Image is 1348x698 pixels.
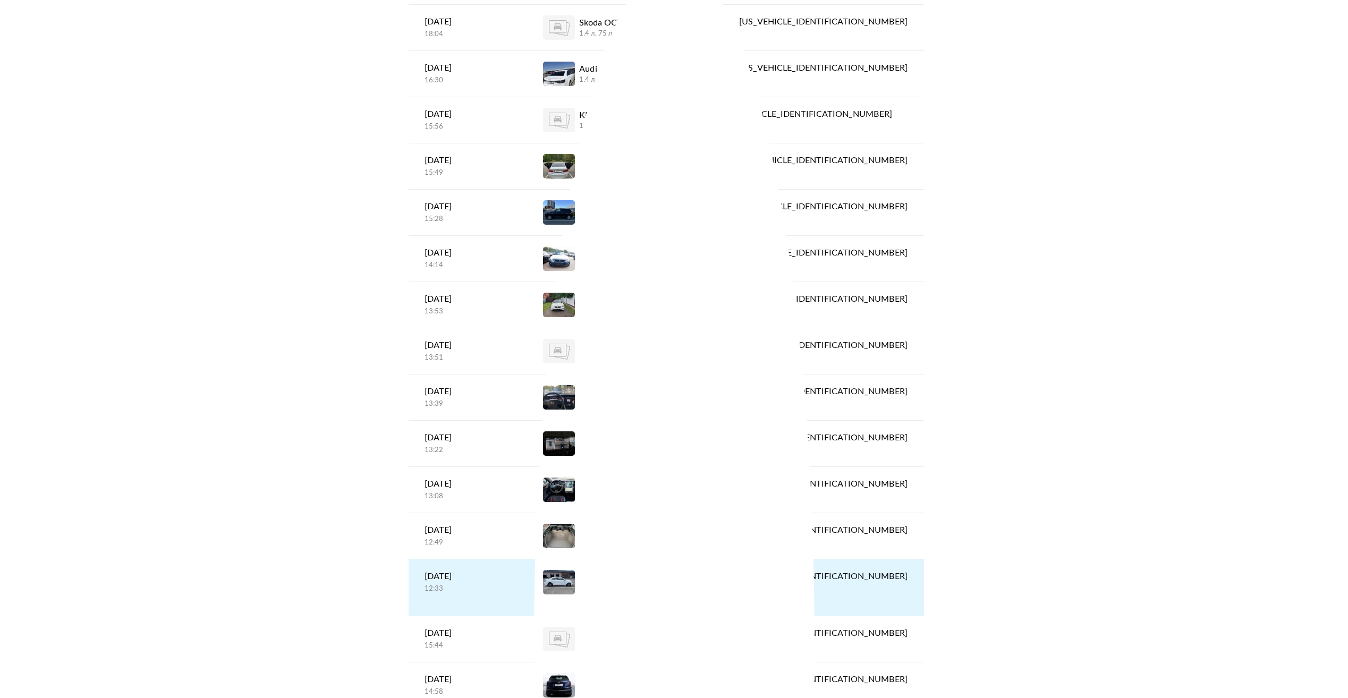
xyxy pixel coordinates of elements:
[739,62,908,74] div: [US_VEHICLE_IDENTIFICATION_NUMBER]
[425,538,512,548] div: 12:49
[723,282,923,316] a: [US_VEHICLE_IDENTIFICATION_NUMBER]
[409,97,528,142] a: [DATE]15:56
[425,307,512,317] div: 13:53
[739,293,908,305] div: [US_VEHICLE_IDENTIFICATION_NUMBER]
[723,328,923,362] a: [US_VEHICLE_IDENTIFICATION_NUMBER]
[425,446,512,455] div: 13:22
[425,215,512,224] div: 15:28
[723,5,923,39] a: [US_VEHICLE_IDENTIFICATION_NUMBER]
[527,467,723,513] a: Tesla S, 2015217 л.c., красный
[425,246,512,259] div: [DATE]
[579,294,657,307] div: BMW SERIE 5, 2013
[579,674,668,687] div: Cadillac XT5, 2016
[739,673,908,686] div: [US_VEHICLE_IDENTIFICATION_NUMBER]
[579,538,655,547] div: 1.5 л, 78 л.c., зеленый
[723,143,923,177] a: [US_VEHICLE_IDENTIFICATION_NUMBER]
[579,687,668,696] div: 3.6 л, 314 л.c., темно-синий
[579,109,682,122] div: KIA RIO, 2012
[723,616,923,650] a: [US_VEHICLE_IDENTIFICATION_NUMBER]
[425,154,512,167] div: [DATE]
[579,641,670,650] div: 1.6 л, 110 л.c., серый
[527,513,723,559] a: Toyota PRIUS, 20061.5 л, 78 л.c., зеленый
[409,559,528,605] a: [DATE]12:33
[579,595,707,605] div: 1.6 л, 150 л.c., белый
[425,431,512,444] div: [DATE]
[409,513,528,558] a: [DATE]12:49
[425,339,512,352] div: [DATE]
[739,385,908,398] div: [US_VEHICLE_IDENTIFICATION_NUMBER]
[739,154,908,167] div: [US_VEHICLE_IDENTIFICATION_NUMBER]
[527,421,723,466] a: Lixiang LIL7, 20241.5 л, 197 л.c., серый
[425,687,512,697] div: 14:58
[425,399,512,409] div: 13:39
[723,236,923,270] a: [US_VEHICLE_IDENTIFICATION_NUMBER]
[739,200,908,213] div: [US_VEHICLE_IDENTIFICATION_NUMBER]
[425,353,512,363] div: 13:51
[739,431,908,444] div: [US_VEHICLE_IDENTIFICATION_NUMBER]
[425,478,512,490] div: [DATE]
[723,513,923,547] a: [US_VEHICLE_IDENTIFICATION_NUMBER]
[723,374,923,408] a: [US_VEHICLE_IDENTIFICATION_NUMBER]
[579,445,647,455] div: 1.5 л, 197 л.c., серый
[579,479,635,491] div: Tesla S, 2015
[425,15,512,28] div: [DATE]
[579,248,657,260] div: BMW SERIE 3, 2017
[425,385,512,398] div: [DATE]
[579,16,668,29] div: Skoda OCTAVIA, 2006
[409,374,528,420] a: [DATE]13:39
[425,108,512,121] div: [DATE]
[723,467,923,501] a: [US_VEHICLE_IDENTIFICATION_NUMBER]
[425,584,512,594] div: 12:33
[579,340,682,353] div: TANK 500, 2024
[527,190,723,235] a: NISSAN QASHQAI J10, 20132.0 л, 141 л.c., фиолетовый
[527,143,723,189] a: BMW SERIE 3, 20171.5 л, 136 л.c., белый
[579,214,690,224] div: 2.0 л, 141 л.c., фиолетовый
[409,616,528,661] a: [DATE]15:44
[527,51,723,97] a: Audi A4, 20181.4 л, 150 л.c., белый
[579,570,707,595] div: [PERSON_NAME] CLA-KLASSE, 2018
[739,524,908,537] div: [US_VEHICLE_IDENTIFICATION_NUMBER]
[723,421,923,455] a: [US_VEHICLE_IDENTIFICATION_NUMBER]
[425,62,512,74] div: [DATE]
[409,467,528,512] a: [DATE]13:08
[579,399,682,408] div: 2.0 л, 136 л.c., [PERSON_NAME]
[409,143,528,189] a: [DATE]15:49
[579,201,690,214] div: NISSAN QASHQAI J10, 2013
[579,432,647,445] div: Lixiang LIL7, 2024
[723,559,923,593] a: [US_VEHICLE_IDENTIFICATION_NUMBER]
[579,353,682,362] div: 2.0 л, 244 л.c., [PERSON_NAME]
[723,190,923,224] a: [US_VEHICLE_IDENTIFICATION_NUMBER]
[425,524,512,537] div: [DATE]
[527,282,723,328] a: BMW SERIE 5, 20132.0 л, 218 л.c., белый
[739,627,908,640] div: [US_VEHICLE_IDENTIFICATION_NUMBER]
[527,559,723,616] a: [PERSON_NAME] CLA-KLASSE, 20181.6 л, 150 л.c., белый
[739,108,908,121] div: [VEHICLE_IDENTIFICATION_NUMBER]
[579,386,682,399] div: Nissan TEANA, 2007
[527,97,723,143] a: KIA RIO, 20121.6 л, 123 л.c., [PERSON_NAME]
[579,75,648,85] div: 1.4 л, 150 л.c., белый
[425,261,512,270] div: 14:14
[425,673,512,686] div: [DATE]
[425,627,512,640] div: [DATE]
[425,293,512,305] div: [DATE]
[723,662,923,696] a: [US_VEHICLE_IDENTIFICATION_NUMBER]
[579,491,635,501] div: 217 л.c., красный
[527,5,723,50] a: Skoda OCTAVIA, 20061.4 л, 75 л.c., серо-голубой
[527,328,723,374] a: TANK 500, 20242.0 л, 244 л.c., [PERSON_NAME]
[723,51,923,85] a: [US_VEHICLE_IDENTIFICATION_NUMBER]
[409,190,528,235] a: [DATE]15:28
[409,328,528,373] a: [DATE]13:51
[425,30,512,39] div: 18:04
[579,307,657,316] div: 2.0 л, 218 л.c., белый
[425,200,512,213] div: [DATE]
[425,570,512,583] div: [DATE]
[739,339,908,352] div: [US_VEHICLE_IDENTIFICATION_NUMBER]
[527,374,723,420] a: Nissan TEANA, 20072.0 л, 136 л.c., [PERSON_NAME]
[739,15,908,28] div: [US_VEHICLE_IDENTIFICATION_NUMBER]
[723,97,923,131] a: [VEHICLE_IDENTIFICATION_NUMBER]
[409,51,528,96] a: [DATE]16:30
[425,76,512,86] div: 16:30
[579,63,648,75] div: Audi A4, 2018
[579,525,655,538] div: Toyota PRIUS, 2006
[579,168,657,177] div: 1.5 л, 136 л.c., белый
